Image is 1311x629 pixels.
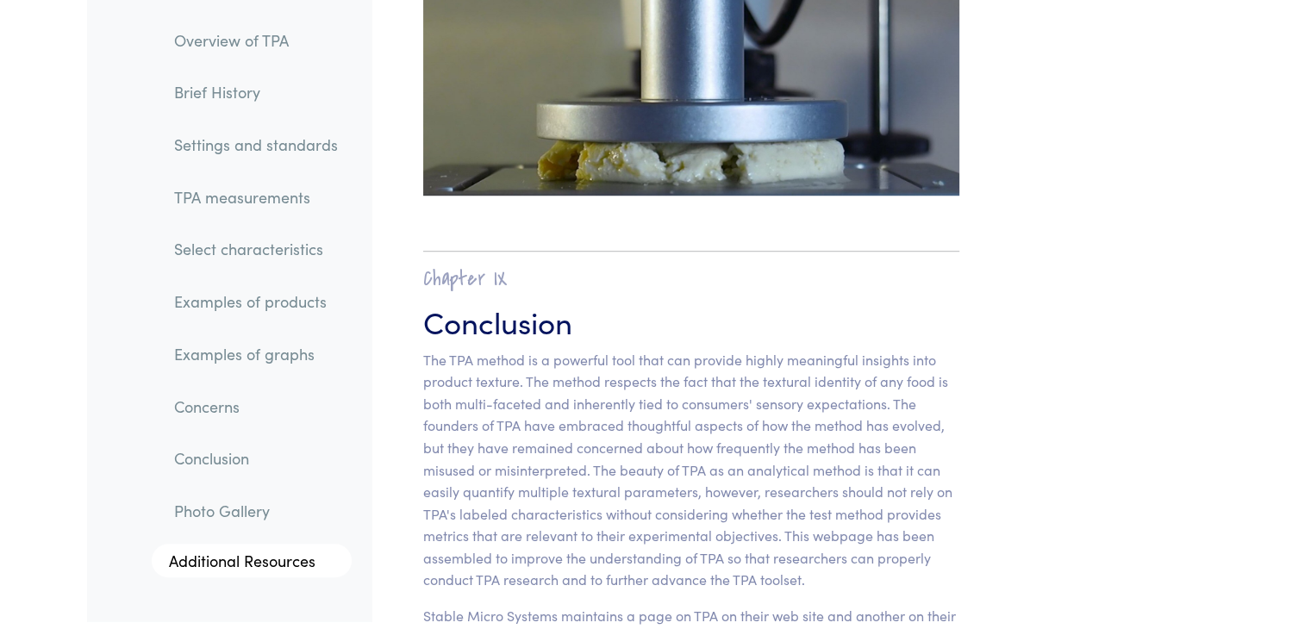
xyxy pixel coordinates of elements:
[160,125,352,165] a: Settings and standards
[423,265,960,292] h2: Chapter IX
[160,177,352,217] a: TPA measurements
[160,334,352,374] a: Examples of graphs
[160,283,352,322] a: Examples of products
[160,387,352,427] a: Concerns
[160,73,352,113] a: Brief History
[423,349,960,592] p: The TPA method is a powerful tool that can provide highly meaningful insights into product textur...
[160,491,352,531] a: Photo Gallery
[160,21,352,60] a: Overview of TPA
[160,230,352,270] a: Select characteristics
[160,439,352,479] a: Conclusion
[152,544,352,578] a: Additional Resources
[423,300,960,342] h3: Conclusion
